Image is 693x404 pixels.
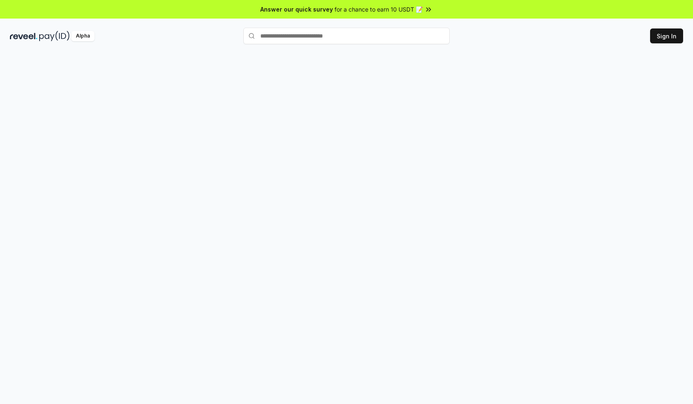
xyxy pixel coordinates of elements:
[71,31,94,41] div: Alpha
[650,28,683,43] button: Sign In
[335,5,423,14] span: for a chance to earn 10 USDT 📝
[39,31,70,41] img: pay_id
[260,5,333,14] span: Answer our quick survey
[10,31,38,41] img: reveel_dark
